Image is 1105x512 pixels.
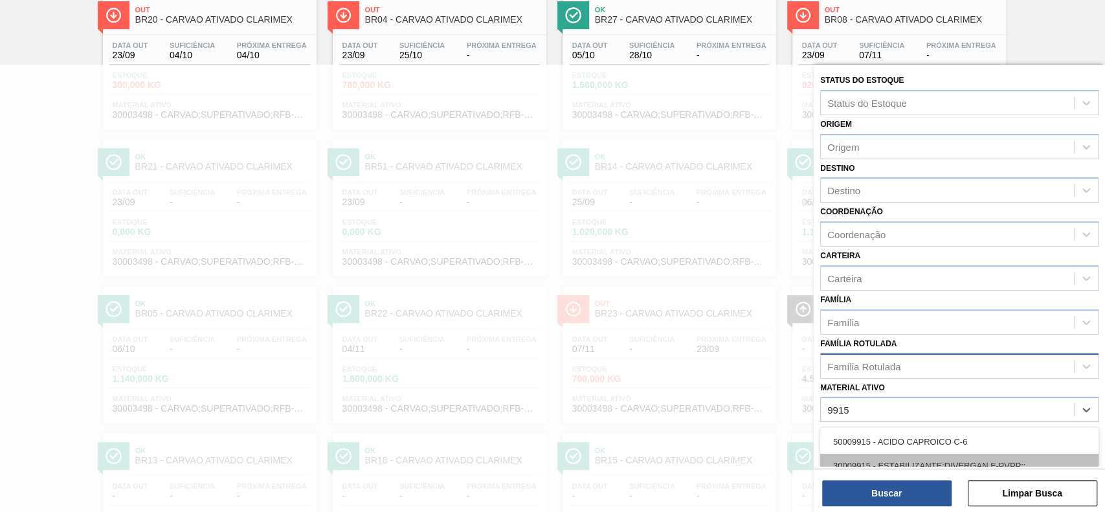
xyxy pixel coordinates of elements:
[399,50,445,60] span: 25/10
[820,120,852,129] label: Origem
[820,454,1099,478] div: 30009915 - ESTABILIZANTE;DIVERGAN F-PVPP;;
[827,361,900,372] div: Família Rotulada
[237,41,307,49] span: Próxima Entrega
[365,6,540,14] span: Out
[827,185,860,196] div: Destino
[820,251,860,260] label: Carteira
[113,50,148,60] span: 23/09
[106,7,122,23] img: Ícone
[629,50,675,60] span: 28/10
[827,229,886,240] div: Coordenação
[859,50,904,60] span: 07/11
[827,317,859,328] div: Família
[827,141,859,152] div: Origem
[170,41,215,49] span: Suficiência
[135,15,310,25] span: BR20 - CARVAO ATIVADO CLARIMEX
[572,50,608,60] span: 05/10
[342,41,378,49] span: Data out
[170,50,215,60] span: 04/10
[399,41,445,49] span: Suficiência
[802,50,838,60] span: 23/09
[825,6,999,14] span: Out
[820,76,904,85] label: Status do Estoque
[595,6,770,14] span: Ok
[820,295,851,304] label: Família
[859,41,904,49] span: Suficiência
[629,41,675,49] span: Suficiência
[697,50,766,60] span: -
[342,50,378,60] span: 23/09
[697,41,766,49] span: Próxima Entrega
[827,97,907,108] div: Status do Estoque
[820,339,897,348] label: Família Rotulada
[237,50,307,60] span: 04/10
[825,15,999,25] span: BR08 - CARVAO ATIVADO CLARIMEX
[565,7,581,23] img: Ícone
[820,383,885,392] label: Material ativo
[135,6,310,14] span: Out
[595,15,770,25] span: BR27 - CARVAO ATIVADO CLARIMEX
[572,41,608,49] span: Data out
[926,50,996,60] span: -
[802,41,838,49] span: Data out
[467,50,537,60] span: -
[467,41,537,49] span: Próxima Entrega
[795,7,811,23] img: Ícone
[113,41,148,49] span: Data out
[820,164,854,173] label: Destino
[827,273,862,284] div: Carteira
[926,41,996,49] span: Próxima Entrega
[820,207,883,216] label: Coordenação
[820,430,1099,454] div: 50009915 - ACIDO CAPROICO C-6
[365,15,540,25] span: BR04 - CARVAO ATIVADO CLARIMEX
[335,7,352,23] img: Ícone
